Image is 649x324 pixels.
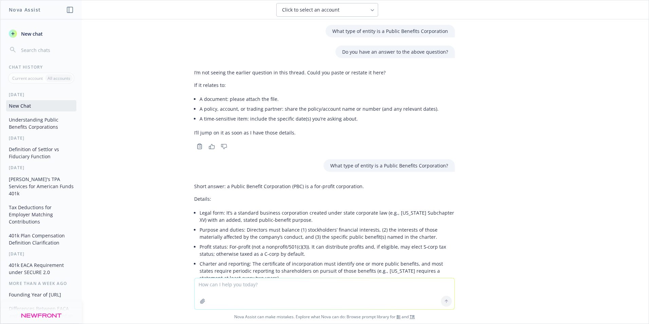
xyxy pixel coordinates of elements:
[9,6,41,13] h1: Nova Assist
[6,114,76,132] button: Understanding Public Benefits Corporations
[200,94,439,104] li: A document: please attach the file.
[194,82,439,89] p: If it relates to:
[410,314,415,320] a: TR
[20,45,74,55] input: Search chats
[396,314,401,320] a: BI
[3,310,646,324] span: Nova Assist can make mistakes. Explore what Nova can do: Browse prompt library for and
[332,28,448,35] p: What type of entity is a Public Benefits Corporation
[6,100,76,111] button: New Chat
[6,144,76,162] button: Definition of Settlor vs Fiduciary Function
[282,6,339,13] span: Click to select an account
[200,208,455,225] li: Legal form: It’s a standard business corporation created under state corporate law (e.g., [US_STA...
[6,202,76,227] button: Tax Deductions for Employer Matching Contributions
[6,174,76,199] button: [PERSON_NAME]'s TPA Services for American Funds 401k
[1,281,82,286] div: More than a week ago
[1,64,82,70] div: Chat History
[6,289,76,300] button: Founding Year of [URL]
[200,104,439,114] li: A policy, account, or trading partner: share the policy/account name or number (and any relevant ...
[194,183,455,190] p: Short answer: a Public Benefit Corporation (PBC) is a for‑profit corporation.
[6,28,76,40] button: New chat
[342,48,448,55] p: Do you have an answer to the above question?
[200,114,439,124] li: A time‑sensitive item: include the specific date(s) you’re asking about.
[200,259,455,283] li: Charter and reporting: The certificate of incorporation must identify one or more public benefits...
[194,195,455,202] p: Details:
[48,75,70,81] p: All accounts
[194,69,439,76] p: I’m not seeing the earlier question in this thread. Could you paste or restate it here?
[6,259,76,278] button: 401k EACA Requirement under SECURE 2.0
[219,142,229,151] button: Thumbs down
[6,230,76,248] button: 401k Plan Compensation Definition Clarification
[200,242,455,259] li: Profit status: For‑profit (not a nonprofit/501(c)(3)). It can distribute profits and, if eligible...
[1,165,82,170] div: [DATE]
[1,92,82,97] div: [DATE]
[276,3,378,17] button: Click to select an account
[1,135,82,141] div: [DATE]
[12,75,43,81] p: Current account
[200,225,455,242] li: Purpose and duties: Directors must balance (1) stockholders’ financial interests, (2) the interes...
[197,143,203,149] svg: Copy to clipboard
[330,162,448,169] p: What type of entity is a Public Benefits Corporation?
[20,30,43,37] span: New chat
[1,251,82,257] div: [DATE]
[194,129,439,136] p: I’ll jump on it as soon as I have those details.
